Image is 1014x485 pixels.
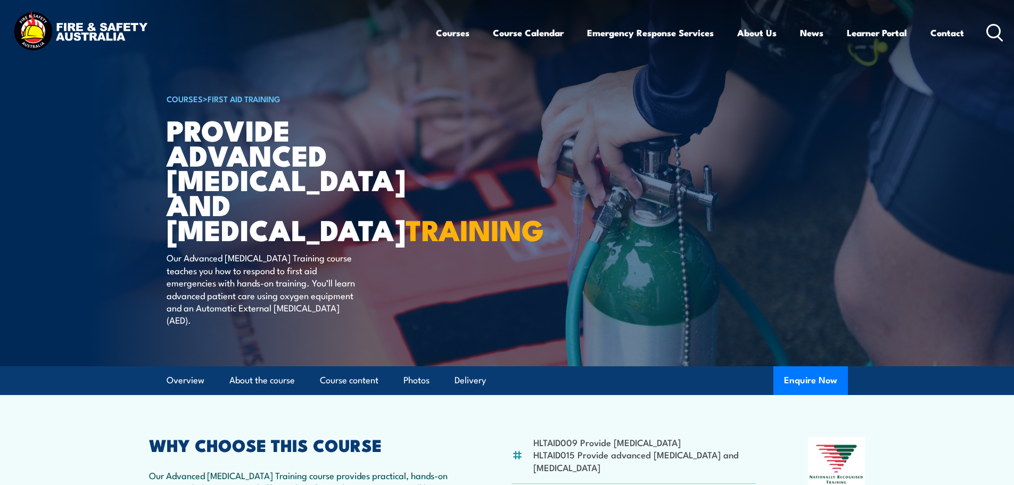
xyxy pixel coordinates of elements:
[167,93,203,104] a: COURSES
[167,366,204,394] a: Overview
[167,92,430,105] h6: >
[436,19,469,47] a: Courses
[208,93,281,104] a: First Aid Training
[320,366,378,394] a: Course content
[737,19,777,47] a: About Us
[403,366,430,394] a: Photos
[533,436,756,448] li: HLTAID009 Provide [MEDICAL_DATA]
[930,19,964,47] a: Contact
[587,19,714,47] a: Emergency Response Services
[455,366,486,394] a: Delivery
[167,117,430,242] h1: Provide Advanced [MEDICAL_DATA] and [MEDICAL_DATA]
[167,251,361,326] p: Our Advanced [MEDICAL_DATA] Training course teaches you how to respond to first aid emergencies w...
[229,366,295,394] a: About the course
[406,207,544,251] strong: TRAINING
[493,19,564,47] a: Course Calendar
[800,19,823,47] a: News
[847,19,907,47] a: Learner Portal
[773,366,848,395] button: Enquire Now
[149,437,460,452] h2: WHY CHOOSE THIS COURSE
[533,448,756,473] li: HLTAID015 Provide advanced [MEDICAL_DATA] and [MEDICAL_DATA]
